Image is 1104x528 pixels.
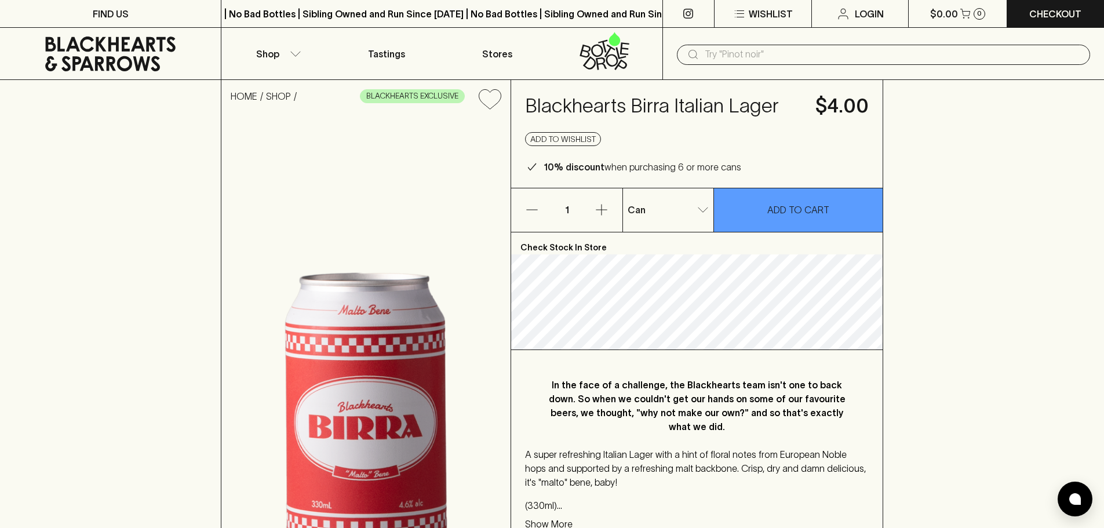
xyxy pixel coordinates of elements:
[482,47,512,61] p: Stores
[442,28,552,79] a: Stores
[360,90,464,102] span: BLACKHEARTS EXCLUSIVE
[623,198,713,221] div: Can
[511,232,883,254] p: Check Stock In Store
[1069,493,1081,505] img: bubble-icon
[368,47,405,61] p: Tastings
[266,91,291,101] a: SHOP
[525,447,869,489] p: A super refreshing Italian Lager with a hint of floral notes from European Noble hops and support...
[855,7,884,21] p: Login
[977,10,982,17] p: 0
[544,160,741,174] p: when purchasing 6 or more cans
[93,7,129,21] p: FIND US
[544,162,604,172] b: 10% discount
[474,85,506,114] button: Add to wishlist
[231,91,257,101] a: HOME
[767,203,829,217] p: ADD TO CART
[930,7,958,21] p: $0.00
[714,188,883,232] button: ADD TO CART
[256,47,279,61] p: Shop
[221,28,331,79] button: Shop
[331,28,442,79] a: Tastings
[815,94,869,118] h4: $4.00
[628,203,646,217] p: Can
[705,45,1081,64] input: Try "Pinot noir"
[548,378,846,434] p: In the face of a challenge, the Blackhearts team isn't one to back down. So when we couldn't get ...
[1029,7,1081,21] p: Checkout
[525,498,869,512] p: (330ml) 4.6% ABV
[525,94,801,118] h4: Blackhearts Birra Italian Lager
[553,188,581,232] p: 1
[525,132,601,146] button: Add to wishlist
[749,7,793,21] p: Wishlist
